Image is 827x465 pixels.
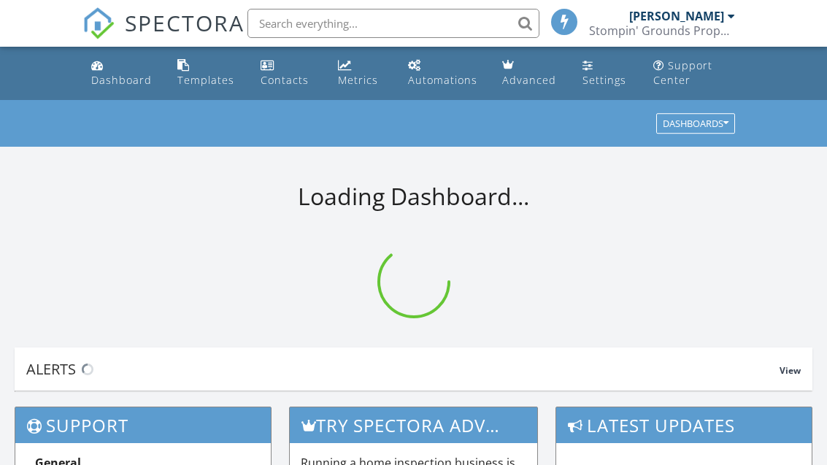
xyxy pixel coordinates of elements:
a: Automations (Basic) [402,53,485,94]
a: Templates [172,53,243,94]
div: Contacts [261,73,309,87]
h3: Try spectora advanced [DATE] [290,407,536,443]
a: Support Center [647,53,742,94]
span: View [780,364,801,377]
img: The Best Home Inspection Software - Spectora [82,7,115,39]
a: SPECTORA [82,20,245,50]
div: Advanced [502,73,556,87]
div: Automations [408,73,477,87]
div: Stompin' Grounds Property Inspections [589,23,735,38]
div: Settings [582,73,626,87]
div: Templates [177,73,234,87]
div: Dashboard [91,73,152,87]
a: Advanced [496,53,565,94]
div: Dashboards [663,119,728,129]
button: Dashboards [656,114,735,134]
a: Settings [577,53,636,94]
div: [PERSON_NAME] [629,9,724,23]
div: Support Center [653,58,712,87]
div: Metrics [338,73,378,87]
a: Dashboard [85,53,160,94]
h3: Latest Updates [556,407,812,443]
a: Metrics [332,53,391,94]
span: SPECTORA [125,7,245,38]
input: Search everything... [247,9,539,38]
div: Alerts [26,359,780,379]
a: Contacts [255,53,320,94]
h3: Support [15,407,271,443]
